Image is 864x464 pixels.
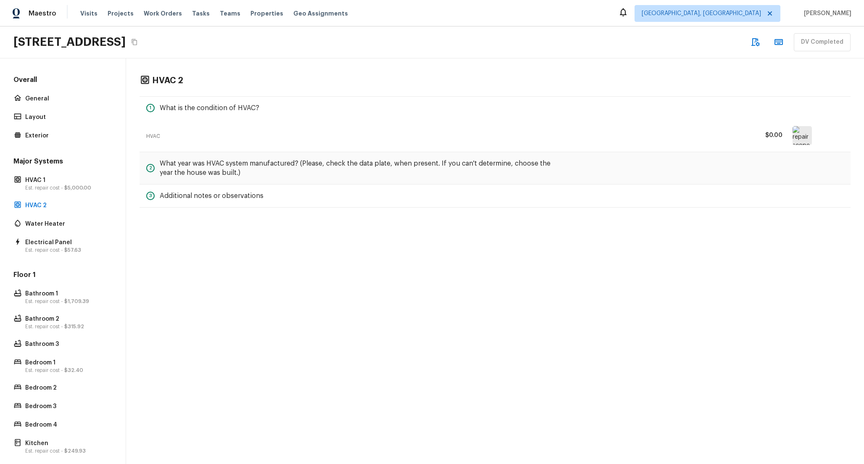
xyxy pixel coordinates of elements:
[29,9,56,18] span: Maestro
[25,185,109,191] p: Est. repair cost -
[642,9,761,18] span: [GEOGRAPHIC_DATA], [GEOGRAPHIC_DATA]
[144,9,182,18] span: Work Orders
[12,75,114,86] h5: Overall
[25,359,109,367] p: Bedroom 1
[25,95,109,103] p: General
[64,324,84,329] span: $315.92
[25,132,109,140] p: Exterior
[25,384,109,392] p: Bedroom 2
[160,159,565,177] h5: What year was HVAC system manufactured? (Please, check the data plate, when present. If you can't...
[12,270,114,281] h5: Floor 1
[25,439,109,448] p: Kitchen
[801,9,851,18] span: [PERSON_NAME]
[146,133,251,140] p: HVAC
[293,9,348,18] span: Geo Assignments
[160,191,263,200] h5: Additional notes or observations
[25,402,109,411] p: Bedroom 3
[25,201,109,210] p: HVAC 2
[64,248,81,253] span: $57.63
[25,421,109,429] p: Bedroom 4
[25,323,109,330] p: Est. repair cost -
[793,126,812,145] img: repair scope asset
[64,185,91,190] span: $5,000.00
[129,37,140,47] button: Copy Address
[25,315,109,323] p: Bathroom 2
[25,220,109,228] p: Water Heater
[80,9,97,18] span: Visits
[160,103,259,113] h5: What is the condition of HVAC?
[13,34,126,50] h2: [STREET_ADDRESS]
[64,299,89,304] span: $1,709.39
[25,340,109,348] p: Bathroom 3
[146,164,155,172] div: 2
[25,113,109,121] p: Layout
[25,448,109,454] p: Est. repair cost -
[220,9,240,18] span: Teams
[152,75,183,86] h4: HVAC 2
[745,131,782,140] p: $0.00
[25,298,109,305] p: Est. repair cost -
[25,176,109,185] p: HVAC 1
[192,11,210,16] span: Tasks
[64,448,86,453] span: $249.93
[250,9,283,18] span: Properties
[146,104,155,112] div: 1
[146,192,155,200] div: 3
[64,368,83,373] span: $32.40
[108,9,134,18] span: Projects
[25,290,109,298] p: Bathroom 1
[25,367,109,374] p: Est. repair cost -
[12,157,114,168] h5: Major Systems
[25,238,109,247] p: Electrical Panel
[25,247,109,253] p: Est. repair cost -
